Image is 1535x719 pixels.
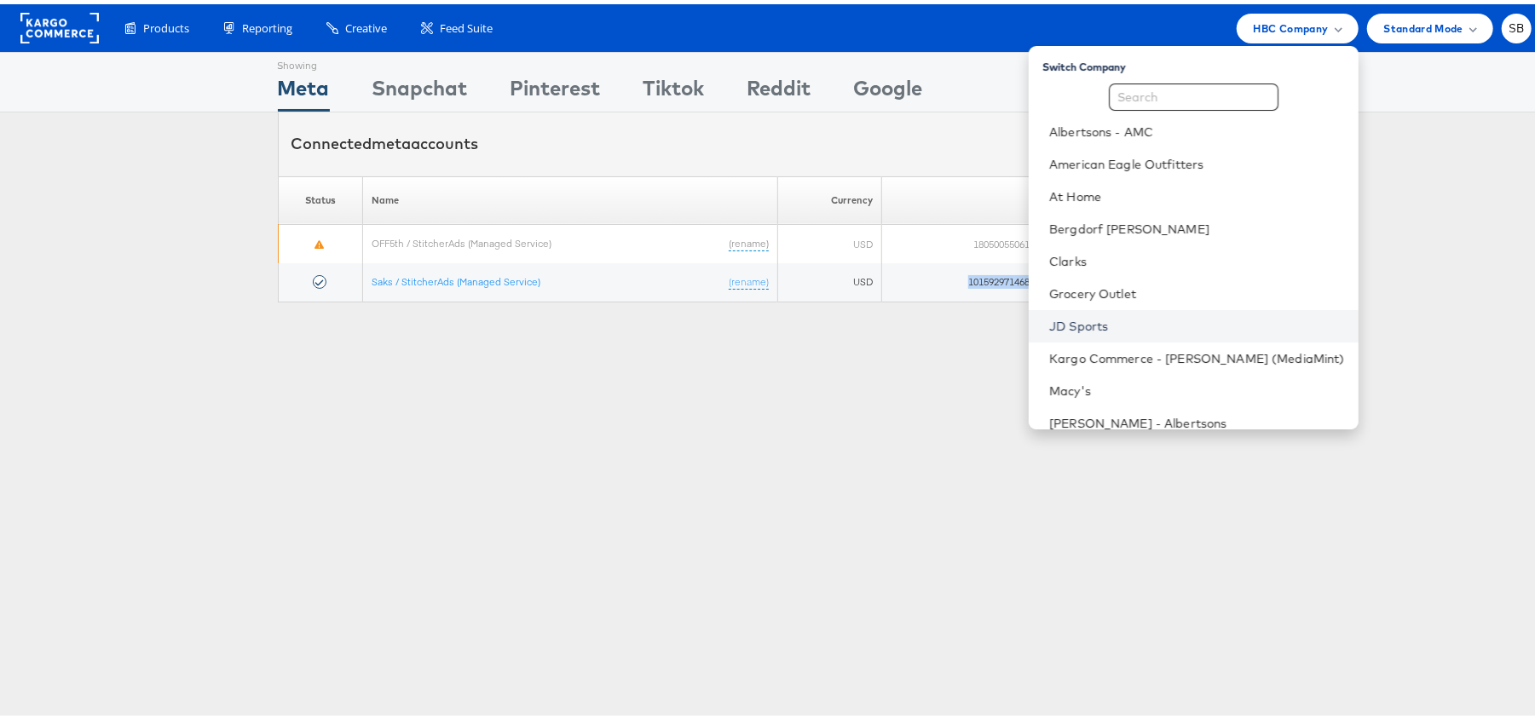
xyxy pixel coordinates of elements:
[291,129,479,151] div: Connected accounts
[747,69,811,107] div: Reddit
[372,69,468,107] div: Snapchat
[278,49,330,69] div: Showing
[511,69,601,107] div: Pinterest
[643,69,705,107] div: Tiktok
[242,16,292,32] span: Reporting
[1049,216,1345,233] a: Bergdorf [PERSON_NAME]
[278,172,362,221] th: Status
[777,259,881,297] td: USD
[854,69,923,107] div: Google
[777,221,881,259] td: USD
[372,271,540,284] a: Saks / StitcherAds (Managed Service)
[1109,79,1278,106] input: Search
[881,221,1065,259] td: 1805005506194464
[881,259,1065,297] td: 10159297146815004
[1049,411,1345,428] a: [PERSON_NAME] - Albertsons
[1042,49,1359,70] div: Switch Company
[440,16,493,32] span: Feed Suite
[1049,281,1345,298] a: Grocery Outlet
[729,271,769,285] a: (rename)
[372,233,551,245] a: OFF5th / StitcherAds (Managed Service)
[278,69,330,107] div: Meta
[1049,313,1345,331] a: JD Sports
[1049,184,1345,201] a: At Home
[1049,119,1345,136] a: Albertsons - AMC
[729,233,769,247] a: (rename)
[1509,19,1525,30] span: SB
[1049,152,1345,169] a: American Eagle Outfitters
[143,16,189,32] span: Products
[1049,346,1345,363] a: Kargo Commerce - [PERSON_NAME] (MediaMint)
[362,172,777,221] th: Name
[372,129,412,149] span: meta
[1049,249,1345,266] a: Clarks
[1049,378,1345,395] a: Macy's
[777,172,881,221] th: Currency
[1254,15,1329,33] span: HBC Company
[881,172,1065,221] th: ID
[345,16,387,32] span: Creative
[1384,15,1463,33] span: Standard Mode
